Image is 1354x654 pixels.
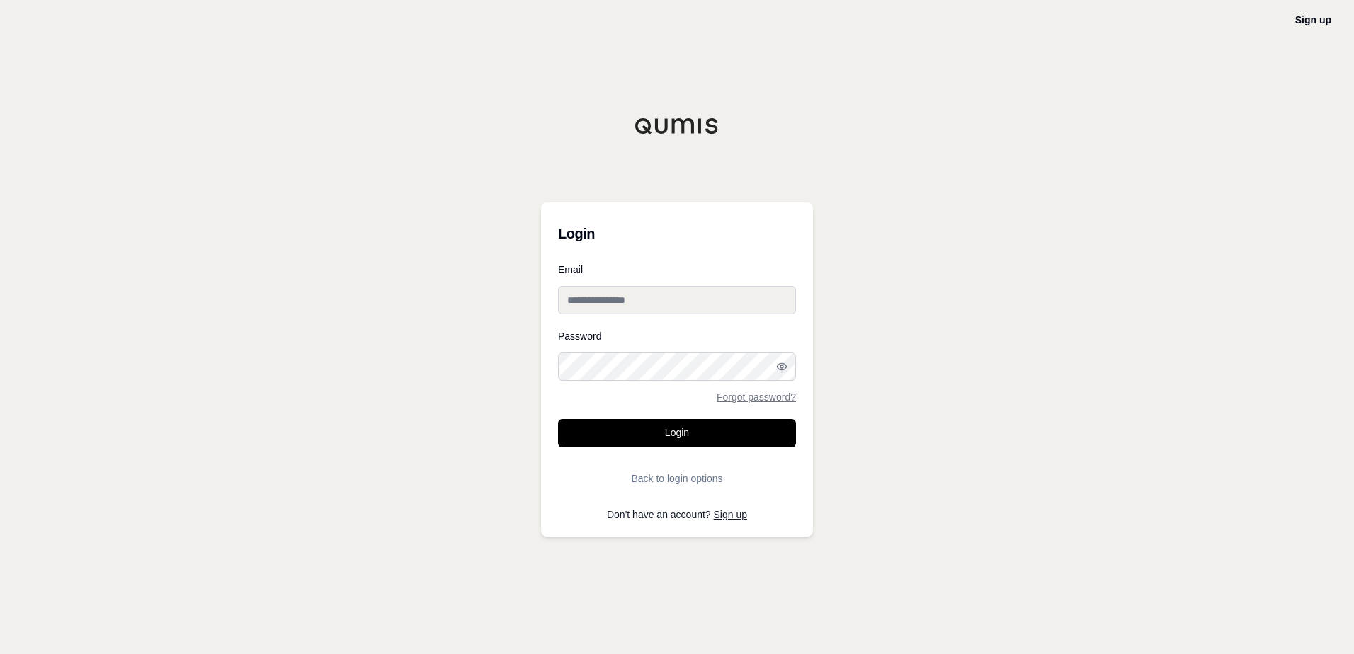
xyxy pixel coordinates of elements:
[635,117,719,134] img: Qumis
[558,331,796,341] label: Password
[558,419,796,447] button: Login
[558,510,796,520] p: Don't have an account?
[558,464,796,493] button: Back to login options
[717,392,796,402] a: Forgot password?
[714,509,747,520] a: Sign up
[558,265,796,275] label: Email
[558,219,796,248] h3: Login
[1295,14,1331,25] a: Sign up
